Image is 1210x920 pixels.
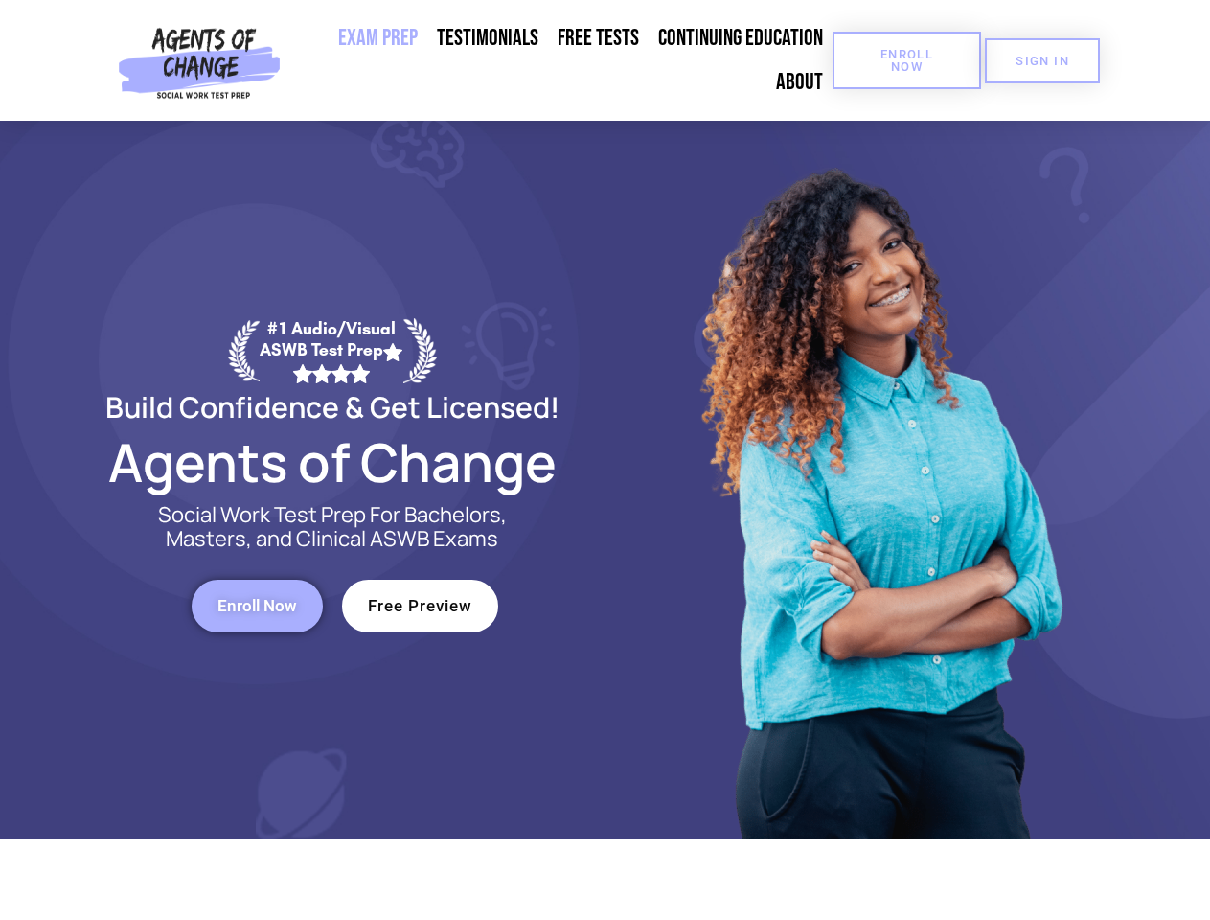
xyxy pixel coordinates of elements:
a: Free Tests [548,16,649,60]
span: Free Preview [368,598,472,614]
div: #1 Audio/Visual ASWB Test Prep [260,318,403,382]
p: Social Work Test Prep For Bachelors, Masters, and Clinical ASWB Exams [136,503,529,551]
img: Website Image 1 (1) [687,121,1070,839]
h2: Agents of Change [59,440,605,484]
a: Continuing Education [649,16,833,60]
h2: Build Confidence & Get Licensed! [59,393,605,421]
span: Enroll Now [217,598,297,614]
nav: Menu [288,16,833,104]
span: SIGN IN [1016,55,1069,67]
span: Enroll Now [863,48,950,73]
a: Enroll Now [833,32,981,89]
a: Enroll Now [192,580,323,632]
a: SIGN IN [985,38,1100,83]
a: Exam Prep [329,16,427,60]
a: Free Preview [342,580,498,632]
a: Testimonials [427,16,548,60]
a: About [766,60,833,104]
